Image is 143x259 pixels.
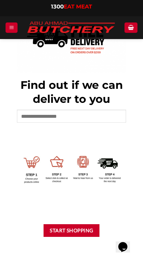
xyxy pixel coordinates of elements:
[64,3,92,10] span: EAT MEAT
[44,224,100,237] button: Start Shopping
[116,233,136,252] iframe: chat widget
[17,152,126,185] img: Delivery Options
[51,3,64,10] span: 1300
[51,3,92,10] a: 1300EAT MEAT
[20,78,123,106] span: Find out if we can deliver to you
[6,22,18,33] a: Menu
[124,22,137,33] a: View cart
[23,18,119,37] img: Abu Ahmad Butchery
